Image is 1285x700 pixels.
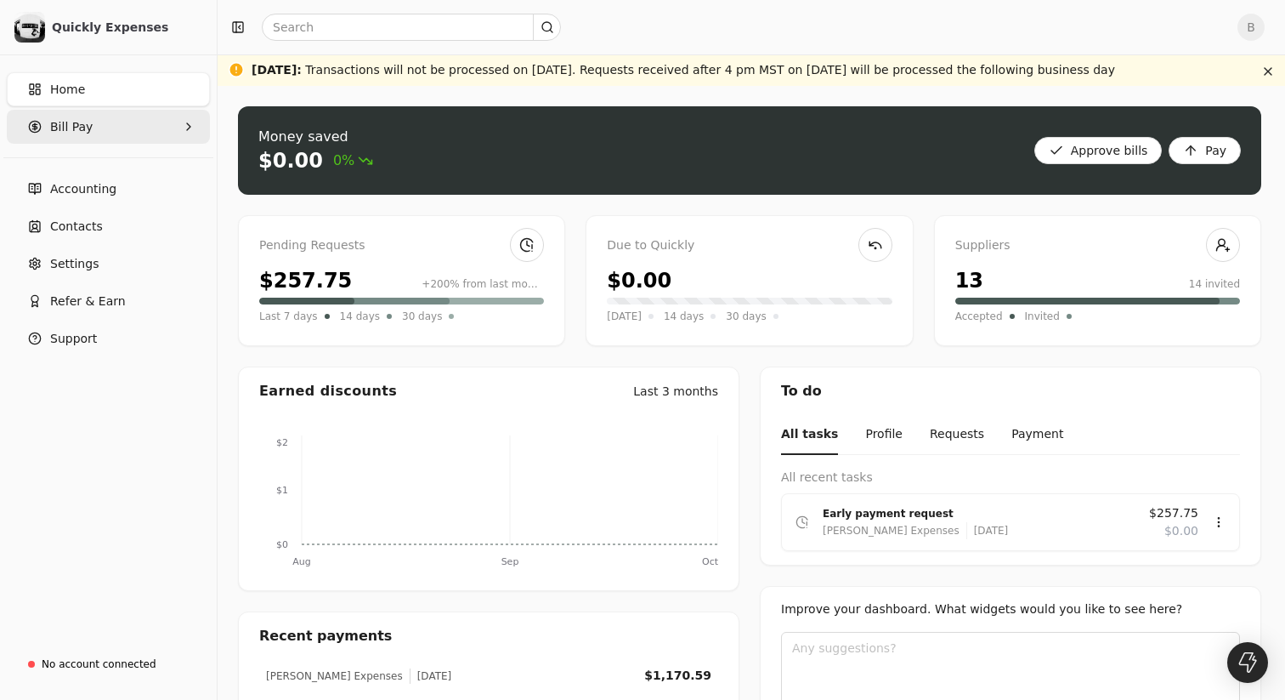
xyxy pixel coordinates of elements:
div: Improve your dashboard. What widgets would you like to see here? [781,600,1240,618]
div: [PERSON_NAME] Expenses [266,669,403,684]
span: Accounting [50,180,116,198]
span: Settings [50,255,99,273]
button: Approve bills [1034,137,1163,164]
div: +200% from last month [422,276,544,292]
div: 14 invited [1189,276,1240,292]
div: Suppliers [955,236,1240,255]
button: Bill Pay [7,110,210,144]
tspan: $2 [276,437,288,448]
tspan: $1 [276,485,288,496]
div: Quickly Expenses [52,19,202,36]
div: Open Intercom Messenger [1227,642,1268,683]
div: 13 [955,265,983,296]
div: Earned discounts [259,381,397,401]
tspan: $0 [276,539,288,550]
div: To do [761,367,1260,415]
div: $0.00 [258,147,323,174]
div: $0.00 [607,265,671,296]
span: 14 days [340,308,380,325]
span: Last 7 days [259,308,318,325]
div: [PERSON_NAME] Expenses [823,522,960,539]
tspan: Sep [501,556,519,567]
button: Pay [1169,137,1241,164]
div: [DATE] [410,669,452,684]
div: Money saved [258,127,373,147]
button: B [1237,14,1265,41]
span: Invited [1025,308,1060,325]
div: Pending Requests [259,236,544,255]
div: [DATE] [966,522,1009,539]
span: Accepted [955,308,1003,325]
div: Recent payments [239,612,739,660]
span: 30 days [402,308,442,325]
button: Support [7,322,210,356]
button: Refer & Earn [7,284,210,318]
span: Refer & Earn [50,293,126,310]
a: Settings [7,247,210,281]
div: Transactions will not be processed on [DATE]. Requests received after 4 pm MST on [DATE] will be ... [252,61,1115,79]
span: $0.00 [1164,522,1198,540]
div: Due to Quickly [607,236,892,255]
div: All recent tasks [781,469,1240,487]
span: Support [50,330,97,348]
a: Home [7,72,210,106]
div: $257.75 [259,265,352,296]
div: No account connected [42,657,156,672]
img: a7430e03-5703-430b-9462-2a807a799ba4.jpeg [14,12,45,43]
input: Search [262,14,561,41]
a: Accounting [7,172,210,206]
div: Early payment request [823,505,1135,522]
span: Home [50,81,85,99]
button: Requests [930,415,984,455]
span: [DATE] [607,308,642,325]
button: All tasks [781,415,838,455]
div: $1,170.59 [644,667,711,685]
tspan: Aug [292,556,310,567]
a: No account connected [7,649,210,680]
tspan: Oct [702,556,719,567]
div: Last 3 months [633,383,718,401]
button: Profile [865,415,903,455]
span: $257.75 [1149,504,1198,522]
span: 30 days [726,308,766,325]
span: Contacts [50,218,103,236]
span: 14 days [664,308,704,325]
span: [DATE] : [252,63,302,77]
button: Payment [1011,415,1063,455]
a: Contacts [7,209,210,243]
span: 0% [333,151,373,171]
span: Bill Pay [50,118,93,136]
